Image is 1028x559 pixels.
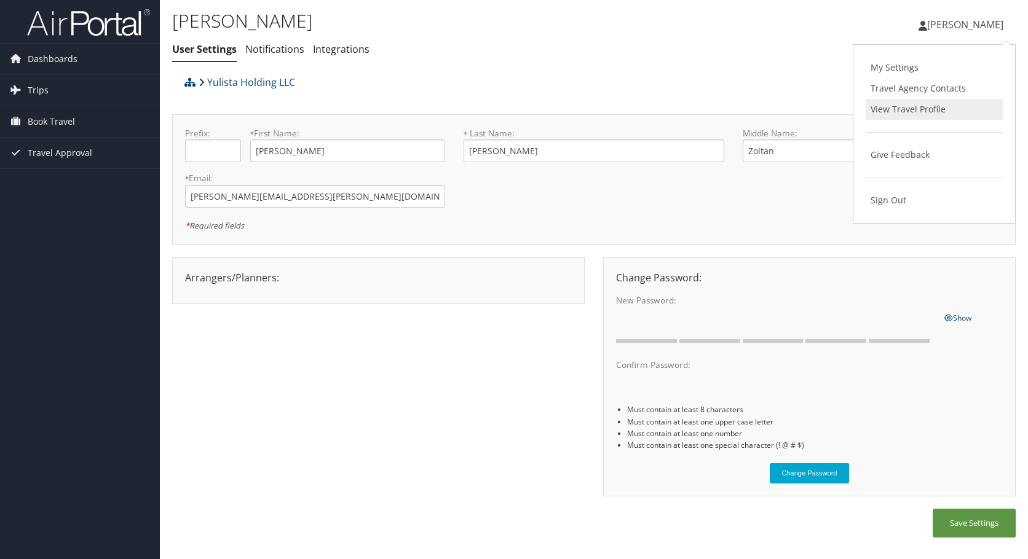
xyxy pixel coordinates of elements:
label: New Password: [616,294,935,307]
span: Trips [28,75,49,106]
a: Show [944,310,971,324]
label: Email: [185,172,445,184]
span: Book Travel [28,106,75,137]
a: Sign Out [866,190,1003,211]
div: Arrangers/Planners: [176,270,581,285]
span: Travel Approval [28,138,92,168]
span: Dashboards [28,44,77,74]
li: Must contain at least one special character (! @ # $) [627,439,1003,451]
button: Change Password [770,463,850,483]
span: [PERSON_NAME] [927,18,1003,31]
em: Required fields [185,220,244,231]
img: airportal-logo.png [27,8,150,37]
label: Middle Name: [743,127,938,139]
a: Yulista Holding LLC [199,70,295,95]
li: Must contain at least 8 characters [627,404,1003,415]
div: Change Password: [607,270,1012,285]
h1: [PERSON_NAME] [172,8,735,34]
a: User Settings [172,42,237,56]
a: View Travel Profile [866,99,1003,120]
li: Must contain at least one number [627,428,1003,439]
span: Show [944,313,971,323]
a: Travel Agency Contacts [866,78,1003,99]
label: Last Name: [464,127,724,139]
a: Give Feedback [866,144,1003,165]
label: Confirm Password: [616,359,935,371]
a: Integrations [313,42,370,56]
a: Notifications [245,42,304,56]
label: First Name: [250,127,445,139]
a: My Settings [866,57,1003,78]
button: Save Settings [933,509,1016,537]
label: Prefix: [185,127,241,139]
li: Must contain at least one upper case letter [627,416,1003,428]
a: [PERSON_NAME] [919,6,1016,43]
